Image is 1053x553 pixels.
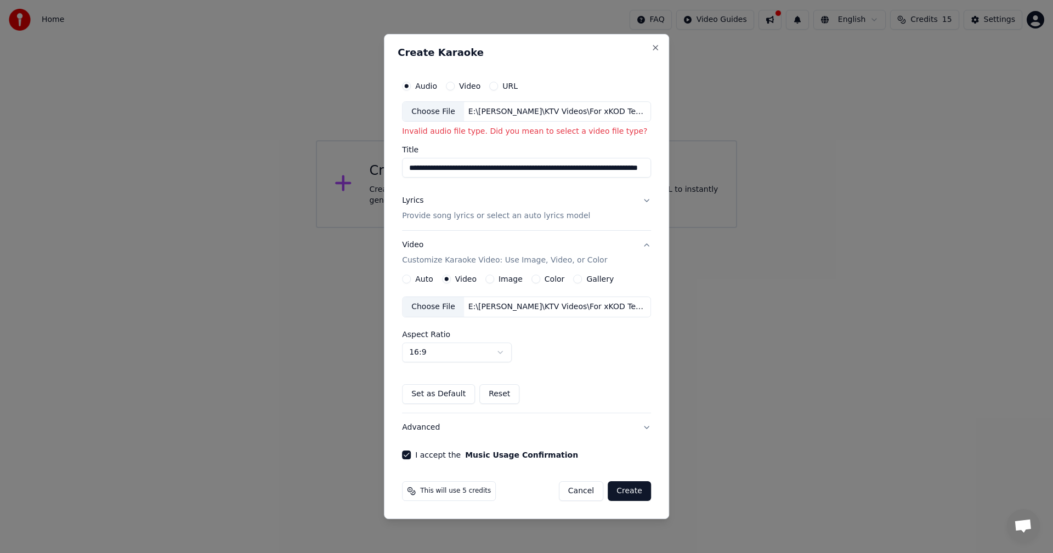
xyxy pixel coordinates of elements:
p: Provide song lyrics or select an auto lyrics model [402,211,590,222]
button: VideoCustomize Karaoke Video: Use Image, Video, or Color [402,231,651,275]
button: Create [608,481,651,501]
label: Auto [415,275,433,283]
label: Title [402,146,651,154]
label: Video [455,275,477,283]
div: Choose File [403,102,464,122]
div: Lyrics [402,196,423,207]
button: I accept the [465,451,578,459]
label: Aspect Ratio [402,330,651,338]
div: E:\[PERSON_NAME]\KTV Videos\For xKOD Testing\QUEEN\Queen - I Want To Break Free (Official Video),... [464,106,650,117]
label: Video [459,82,480,90]
p: Customize Karaoke Video: Use Image, Video, or Color [402,255,607,266]
div: Choose File [403,297,464,317]
div: E:\[PERSON_NAME]\KTV Videos\For xKOD Testing\QUEEN\Queen - I Want To Break Free (Official Video),... [464,301,650,312]
label: I accept the [415,451,578,459]
button: Set as Default [402,384,475,404]
label: Gallery [586,275,614,283]
span: This will use 5 credits [420,487,491,495]
label: Audio [415,82,437,90]
label: Image [499,275,523,283]
button: Reset [479,384,519,404]
h2: Create Karaoke [398,48,655,58]
button: Advanced [402,413,651,442]
button: LyricsProvide song lyrics or select an auto lyrics model [402,187,651,231]
label: Color [545,275,565,283]
label: URL [502,82,518,90]
p: Invalid audio file type. Did you mean to select a video file type? [402,127,651,138]
button: Cancel [559,481,603,501]
div: Video [402,240,607,266]
div: VideoCustomize Karaoke Video: Use Image, Video, or Color [402,275,651,413]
